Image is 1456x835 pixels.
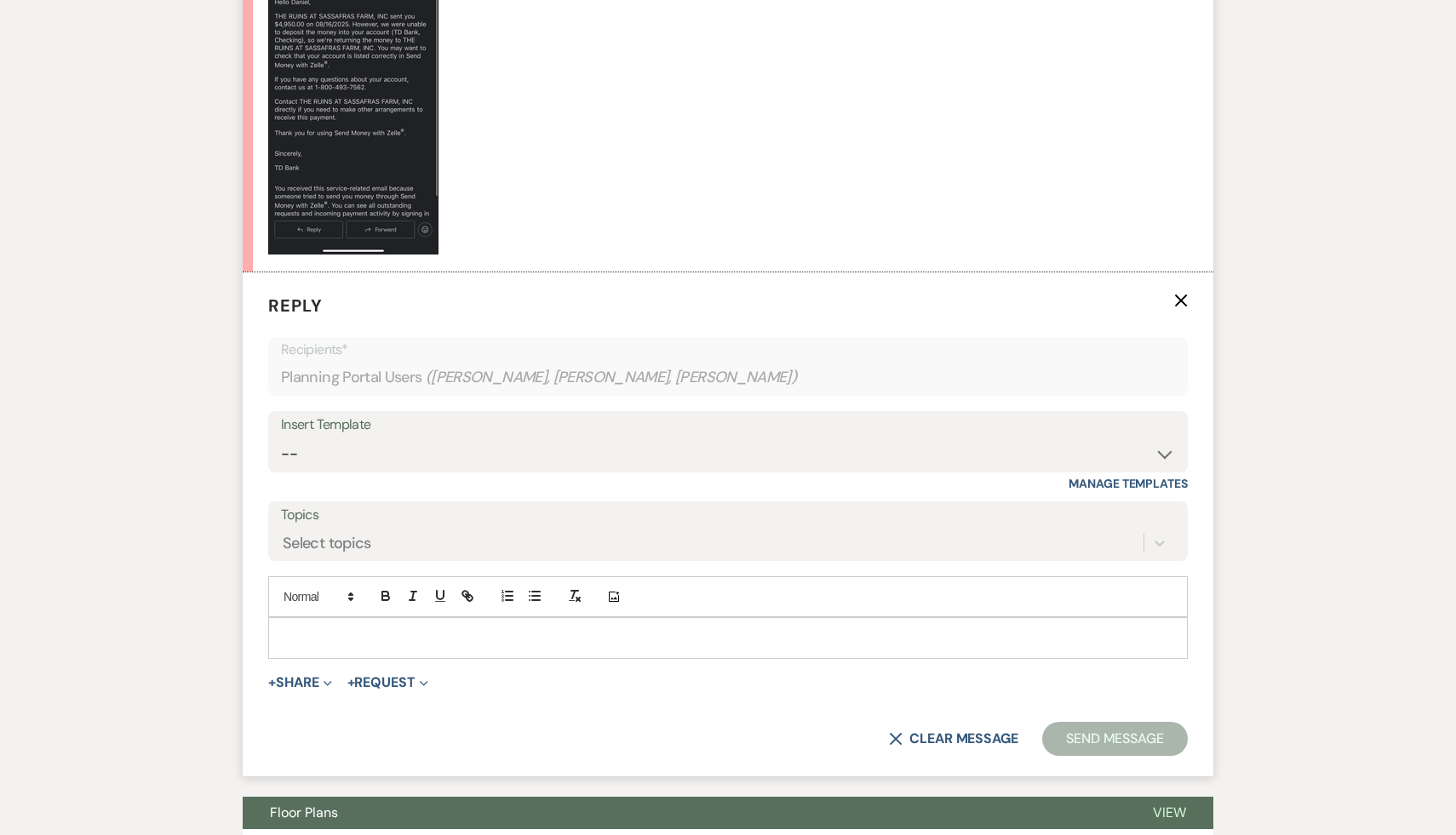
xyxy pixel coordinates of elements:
button: Floor Plans [243,797,1126,829]
a: Manage Templates [1069,476,1188,491]
div: Insert Template [281,413,1175,438]
button: Clear message [889,732,1018,746]
div: Select topics [283,532,371,555]
span: + [268,676,276,689]
span: View [1153,804,1186,821]
span: + [347,676,355,689]
span: Reply [268,295,323,317]
span: Floor Plans [270,804,338,821]
div: Planning Portal Users [281,361,1175,394]
label: Topics [281,503,1175,528]
button: Request [347,676,428,689]
p: Recipients* [281,339,1175,361]
span: ( [PERSON_NAME], [PERSON_NAME], [PERSON_NAME] ) [426,366,798,389]
button: View [1126,797,1213,829]
button: Share [268,676,332,689]
button: Send Message [1042,722,1188,756]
